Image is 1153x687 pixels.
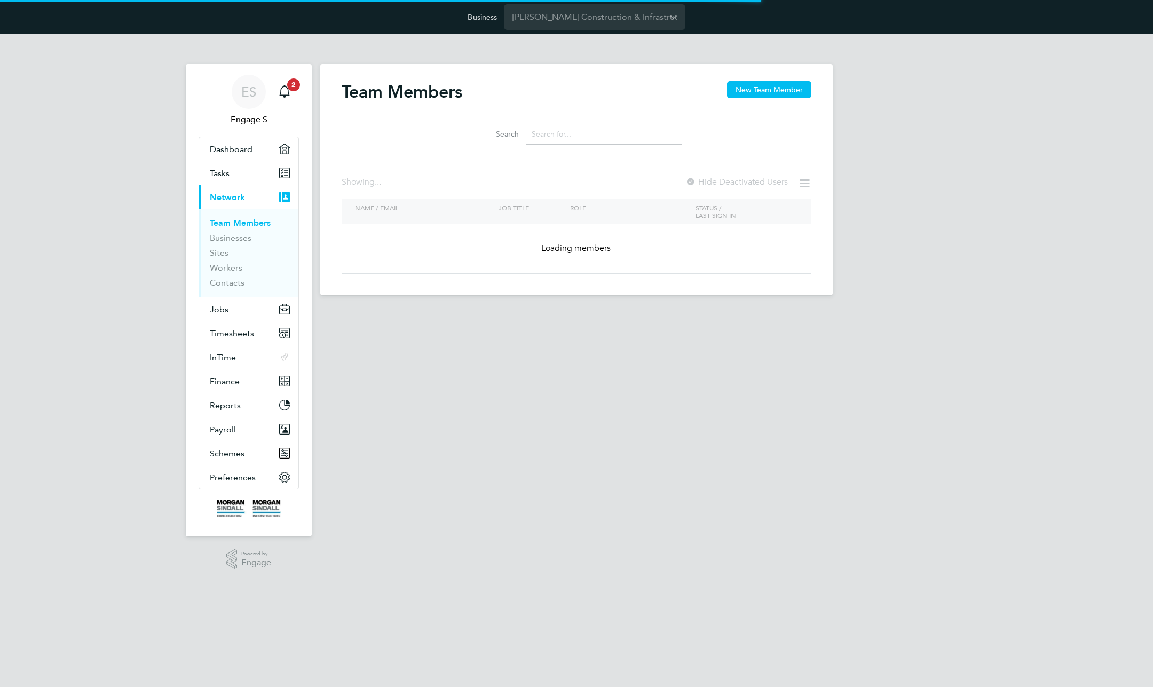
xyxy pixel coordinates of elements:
[199,137,298,161] a: Dashboard
[199,465,298,489] button: Preferences
[241,549,271,558] span: Powered by
[199,297,298,321] button: Jobs
[199,113,299,126] span: Engage S
[375,177,381,187] span: ...
[217,500,281,517] img: morgansindall-logo-retina.png
[241,85,256,99] span: ES
[199,393,298,417] button: Reports
[199,321,298,345] button: Timesheets
[199,185,298,209] button: Network
[199,75,299,126] a: ESEngage S
[210,400,241,410] span: Reports
[287,78,300,91] span: 2
[210,472,256,483] span: Preferences
[210,168,230,178] span: Tasks
[199,441,298,465] button: Schemes
[241,558,271,567] span: Engage
[210,328,254,338] span: Timesheets
[471,129,519,139] label: Search
[210,233,251,243] a: Businesses
[199,369,298,393] button: Finance
[199,500,299,517] a: Go to home page
[210,192,245,202] span: Network
[210,424,236,435] span: Payroll
[210,278,244,288] a: Contacts
[210,448,244,459] span: Schemes
[199,417,298,441] button: Payroll
[226,549,272,570] a: Powered byEngage
[186,64,312,536] nav: Main navigation
[210,248,228,258] a: Sites
[274,75,295,109] a: 2
[210,304,228,314] span: Jobs
[199,161,298,185] a: Tasks
[210,376,240,386] span: Finance
[210,263,242,273] a: Workers
[199,345,298,369] button: InTime
[468,12,497,22] label: Business
[685,177,788,187] label: Hide Deactivated Users
[342,81,462,102] h2: Team Members
[526,124,682,145] input: Search for...
[727,81,811,98] button: New Team Member
[199,209,298,297] div: Network
[210,144,252,154] span: Dashboard
[210,352,236,362] span: InTime
[342,177,383,188] div: Showing
[210,218,271,228] a: Team Members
